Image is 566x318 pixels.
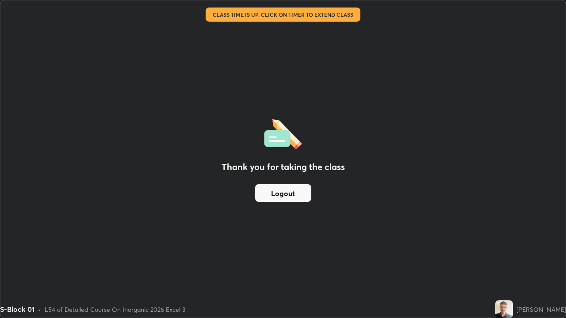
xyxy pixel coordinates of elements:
[495,300,513,318] img: 5c5a1ca2b8cd4346bffe085306bd8f26.jpg
[38,305,41,314] div: •
[516,305,566,314] div: [PERSON_NAME]
[255,184,311,202] button: Logout
[45,305,185,314] div: L54 of Detailed Course On Inorganic 2026 Excel 3
[264,116,302,150] img: offlineFeedback.1438e8b3.svg
[222,160,345,174] h2: Thank you for taking the class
